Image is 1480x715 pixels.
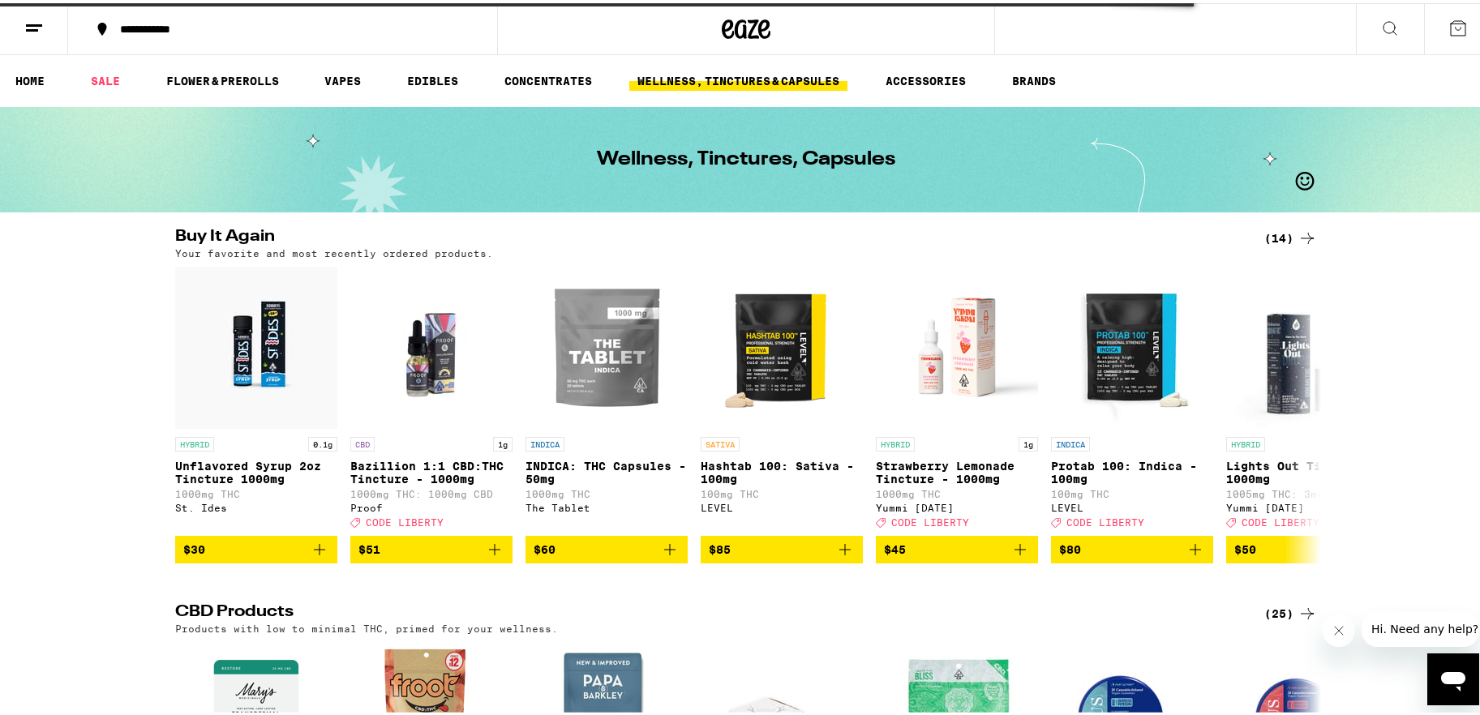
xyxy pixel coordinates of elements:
[175,456,337,482] p: Unflavored Syrup 2oz Tincture 1000mg
[701,456,863,482] p: Hashtab 100: Sativa - 100mg
[350,434,375,448] p: CBD
[175,533,337,560] button: Add to bag
[1427,650,1479,702] iframe: Button to launch messaging window
[534,540,556,553] span: $60
[876,456,1038,482] p: Strawberry Lemonade Tincture - 1000mg
[175,601,1238,620] h2: CBD Products
[526,486,688,496] p: 1000mg THC
[701,533,863,560] button: Add to bag
[1051,263,1213,533] a: Open page for Protab 100: Indica - 100mg from LEVEL
[175,486,337,496] p: 1000mg THC
[701,263,863,533] a: Open page for Hashtab 100: Sativa - 100mg from LEVEL
[1226,486,1388,496] p: 1005mg THC: 3mg CBD
[701,486,863,496] p: 100mg THC
[1234,540,1256,553] span: $50
[83,68,128,88] a: SALE
[1323,611,1355,644] iframe: Close message
[526,263,688,533] a: Open page for INDICA: THC Capsules - 50mg from The Tablet
[183,540,205,553] span: $30
[876,533,1038,560] button: Add to bag
[496,68,600,88] a: CONCENTRATES
[175,263,337,533] a: Open page for Unflavored Syrup 2oz Tincture 1000mg from St. Ides
[350,456,513,482] p: Bazillion 1:1 CBD:THC Tincture - 1000mg
[308,434,337,448] p: 0.1g
[1226,533,1388,560] button: Add to bag
[350,499,513,510] div: Proof
[350,263,513,426] img: Proof - Bazillion 1:1 CBD:THC Tincture - 1000mg
[316,68,369,88] a: VAPES
[876,499,1038,510] div: Yummi [DATE]
[1059,540,1081,553] span: $80
[175,499,337,510] div: St. Ides
[526,533,688,560] button: Add to bag
[701,499,863,510] div: LEVEL
[7,68,53,88] a: HOME
[1264,225,1317,245] a: (14)
[1051,533,1213,560] button: Add to bag
[1051,486,1213,496] p: 100mg THC
[629,68,847,88] a: WELLNESS, TINCTURES & CAPSULES
[1004,68,1064,88] a: BRANDS
[709,540,731,553] span: $85
[526,434,564,448] p: INDICA
[1019,434,1038,448] p: 1g
[876,263,1038,426] img: Yummi Karma - Strawberry Lemonade Tincture - 1000mg
[1226,263,1388,533] a: Open page for Lights Out Tincture - 1000mg from Yummi Karma
[526,263,688,426] img: The Tablet - INDICA: THC Capsules - 50mg
[358,540,380,553] span: $51
[175,620,558,631] p: Products with low to minimal THC, primed for your wellness.
[399,68,466,88] a: EDIBLES
[366,514,444,524] span: CODE LIBERTY
[701,263,863,426] img: LEVEL - Hashtab 100: Sativa - 100mg
[350,533,513,560] button: Add to bag
[175,263,337,426] img: St. Ides - Unflavored Syrup 2oz Tincture 1000mg
[597,147,895,166] h1: Wellness, Tinctures, Capsules
[1051,456,1213,482] p: Protab 100: Indica - 100mg
[876,486,1038,496] p: 1000mg THC
[1226,434,1265,448] p: HYBRID
[1051,499,1213,510] div: LEVEL
[884,540,906,553] span: $45
[891,514,969,524] span: CODE LIBERTY
[1226,263,1388,426] img: Yummi Karma - Lights Out Tincture - 1000mg
[526,456,688,482] p: INDICA: THC Capsules - 50mg
[701,434,740,448] p: SATIVA
[1242,514,1319,524] span: CODE LIBERTY
[493,434,513,448] p: 1g
[877,68,974,88] a: ACCESSORIES
[1362,608,1479,644] iframe: Message from company
[350,486,513,496] p: 1000mg THC: 1000mg CBD
[1226,456,1388,482] p: Lights Out Tincture - 1000mg
[1051,434,1090,448] p: INDICA
[876,434,915,448] p: HYBRID
[1066,514,1144,524] span: CODE LIBERTY
[350,263,513,533] a: Open page for Bazillion 1:1 CBD:THC Tincture - 1000mg from Proof
[1226,499,1388,510] div: Yummi [DATE]
[1264,601,1317,620] a: (25)
[158,68,287,88] a: FLOWER & PREROLLS
[175,434,214,448] p: HYBRID
[526,499,688,510] div: The Tablet
[175,225,1238,245] h2: Buy It Again
[876,263,1038,533] a: Open page for Strawberry Lemonade Tincture - 1000mg from Yummi Karma
[1051,263,1213,426] img: LEVEL - Protab 100: Indica - 100mg
[175,245,493,255] p: Your favorite and most recently ordered products.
